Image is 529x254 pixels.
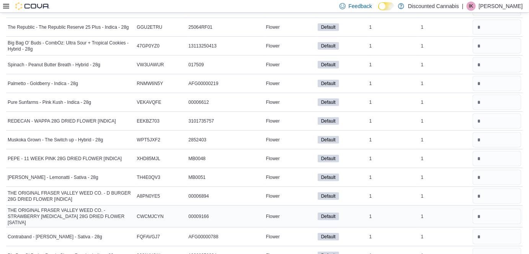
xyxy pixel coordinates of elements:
[321,155,336,162] span: Default
[318,155,339,162] span: Default
[318,117,339,125] span: Default
[321,174,336,181] span: Default
[8,118,116,124] span: REDECAN - WAPPA 28G DRIED FLOWER [INDICA]
[321,193,336,200] span: Default
[8,99,91,105] span: Pure Sunfarms - Pink Kush - Indica - 28g
[420,60,471,69] div: 1
[368,41,420,51] div: 1
[15,2,50,10] img: Cova
[187,232,265,241] div: AFG00000788
[368,232,420,241] div: 1
[187,98,265,107] div: 00006612
[187,135,265,144] div: 2852403
[420,212,471,221] div: 1
[266,213,280,220] span: Flower
[368,98,420,107] div: 1
[368,173,420,182] div: 1
[266,24,280,30] span: Flower
[467,2,476,11] div: Isabella Kerr
[137,213,164,220] span: CWCMJCYN
[318,42,339,50] span: Default
[266,193,280,199] span: Flower
[368,60,420,69] div: 1
[266,234,280,240] span: Flower
[137,99,162,105] span: VEKAVQFE
[469,2,473,11] span: IK
[420,232,471,241] div: 1
[318,192,339,200] span: Default
[8,80,78,87] span: Palmetto - Goldberry - Indica - 28g
[137,24,163,30] span: GGU2ETRU
[266,174,280,180] span: Flower
[321,80,336,87] span: Default
[137,234,160,240] span: FQFAVGJ7
[8,174,98,180] span: [PERSON_NAME] - Lemonatti - Sativa - 28g
[318,98,339,106] span: Default
[8,24,129,30] span: The Republic - The Republic Reserve 25 Plus - Indica - 28g
[137,62,164,68] span: VW3UAWUR
[318,61,339,69] span: Default
[321,43,336,49] span: Default
[137,43,160,49] span: 47GP0YZ0
[187,154,265,163] div: MB0048
[368,116,420,126] div: 1
[8,207,134,226] span: THE ORIGINAL FRASER VALLEY WEED CO. - STRAWBERRY [MEDICAL_DATA] 28G DRIED FLOWER [SATIVA]
[8,234,102,240] span: Contraband - [PERSON_NAME] - Sativa - 28g
[266,80,280,87] span: Flower
[266,156,280,162] span: Flower
[321,99,336,106] span: Default
[349,2,372,10] span: Feedback
[420,79,471,88] div: 1
[408,2,459,11] p: Discounted Cannabis
[420,154,471,163] div: 1
[368,154,420,163] div: 1
[420,135,471,144] div: 1
[368,23,420,32] div: 1
[420,192,471,201] div: 1
[318,136,339,144] span: Default
[318,80,339,87] span: Default
[321,61,336,68] span: Default
[8,40,134,52] span: Big Bag O' Buds - CombOz: Ultra Sour + Tropical Cookies - Hybrid - 28g
[137,137,160,143] span: WPT5JXF2
[137,193,160,199] span: A8PN0YE5
[462,2,464,11] p: |
[187,212,265,221] div: 00009166
[368,79,420,88] div: 1
[137,156,160,162] span: XHD85MJL
[8,156,122,162] span: PEPE - 11 WEEK PINK 28G DRIED FLOWER [INDICA]
[420,23,471,32] div: 1
[479,2,523,11] p: [PERSON_NAME]
[378,2,394,10] input: Dark Mode
[187,79,265,88] div: AFG00000219
[266,137,280,143] span: Flower
[368,135,420,144] div: 1
[187,41,265,51] div: 13113250413
[318,213,339,220] span: Default
[321,24,336,31] span: Default
[187,23,265,32] div: 25064RF01
[318,23,339,31] span: Default
[321,136,336,143] span: Default
[187,60,265,69] div: 017509
[187,173,265,182] div: MB0051
[8,137,103,143] span: Muskoka Grown - The Switch up - Hybrid - 28g
[266,62,280,68] span: Flower
[266,99,280,105] span: Flower
[266,118,280,124] span: Flower
[420,173,471,182] div: 1
[318,233,339,241] span: Default
[266,43,280,49] span: Flower
[321,118,336,125] span: Default
[187,116,265,126] div: 3101735757
[137,118,160,124] span: EEKBZ703
[368,212,420,221] div: 1
[321,213,336,220] span: Default
[378,10,379,11] span: Dark Mode
[420,41,471,51] div: 1
[137,174,160,180] span: TH4E0QV3
[137,80,163,87] span: RNMW6N5Y
[8,190,134,202] span: THE ORIGINAL FRASER VALLEY WEED CO. - D BURGER 28G DRIED FLOWER [INDICA]
[420,116,471,126] div: 1
[187,192,265,201] div: 00006894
